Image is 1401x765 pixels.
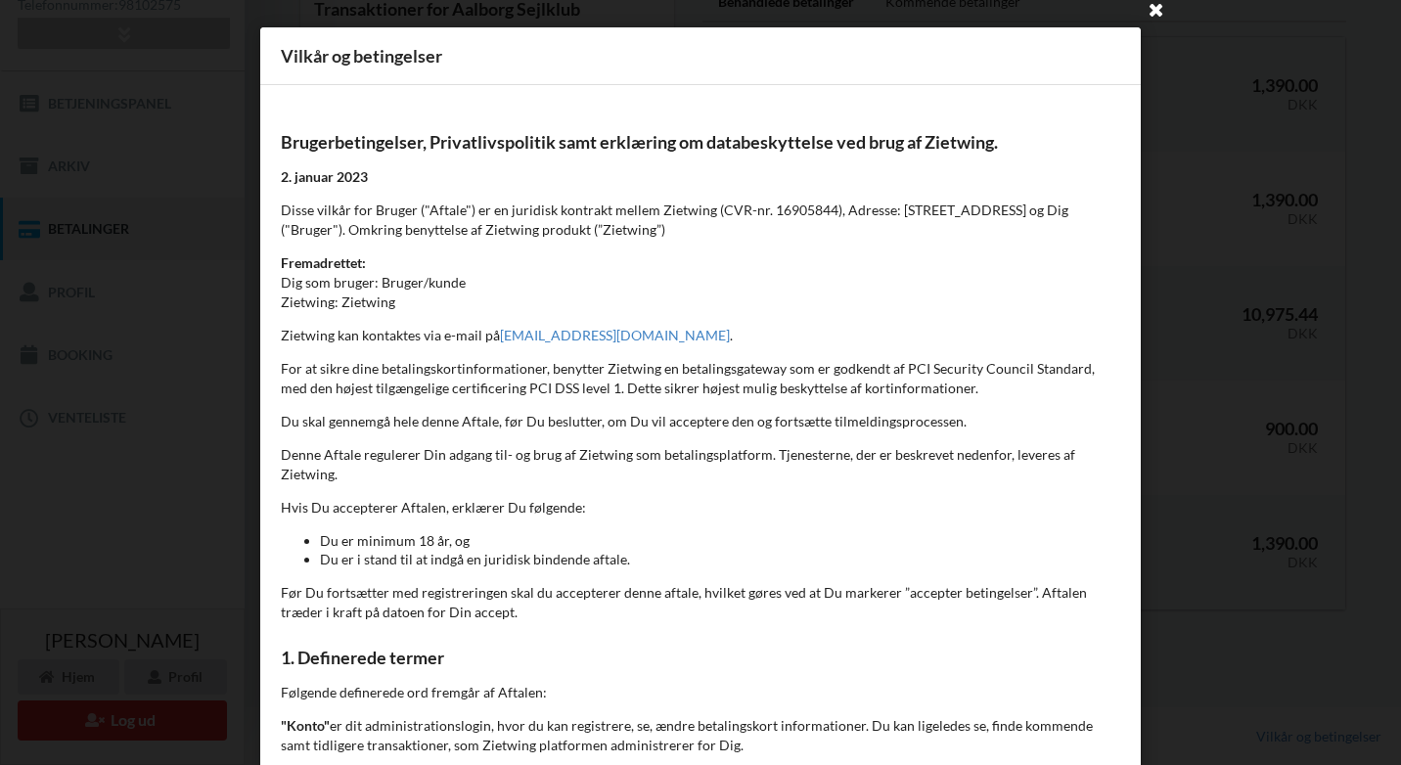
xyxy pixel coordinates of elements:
h3: Brugerbetingelser, Privatlivspolitik samt erklæring om databeskyttelse ved brug af Zietwing. [281,131,1120,154]
strong: Fremadrettet: [281,254,366,271]
p: Denne Aftale regulerer Din adgang til- og brug af Zietwing som betalingsplatform. Tjenesterne, de... [281,445,1120,484]
p: Dig som bruger: Bruger/kunde Zietwing: Zietwing [281,253,1120,312]
p: Hvis Du accepterer Aftalen, erklærer Du følgende: [281,498,1120,517]
p: Disse vilkår for Bruger ("Aftale") er en juridisk kontrakt mellem Zietwing (CVR-nr. 16905844), Ad... [281,201,1120,240]
a: [EMAIL_ADDRESS][DOMAIN_NAME] [500,327,730,343]
div: Vilkår og betingelser [260,27,1141,85]
li: Du er minimum 18 år, og [320,531,1120,551]
strong: "Konto" [281,717,330,734]
li: Du er i stand til at indgå en juridisk bindende aftale. [320,550,1120,569]
strong: 2. januar 2023 [281,168,368,185]
p: er dit administrationslogin, hvor du kan registrere, se, ændre betalingskort informationer. Du ka... [281,716,1120,755]
p: Zietwing kan kontaktes via e-mail på . [281,326,1120,345]
p: For at sikre dine betalingskortinformationer, benytter Zietwing en betalingsgateway som er godken... [281,359,1120,398]
p: Du skal gennemgå hele denne Aftale, før Du beslutter, om Du vil acceptere den og fortsætte tilmel... [281,412,1120,431]
p: Før Du fortsætter med registreringen skal du accepterer denne aftale, hvilket gøres ved at Du mar... [281,583,1120,622]
p: Følgende definerede ord fremgår af Aftalen: [281,683,1120,702]
h3: 1. Definerede termer [281,647,1120,669]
